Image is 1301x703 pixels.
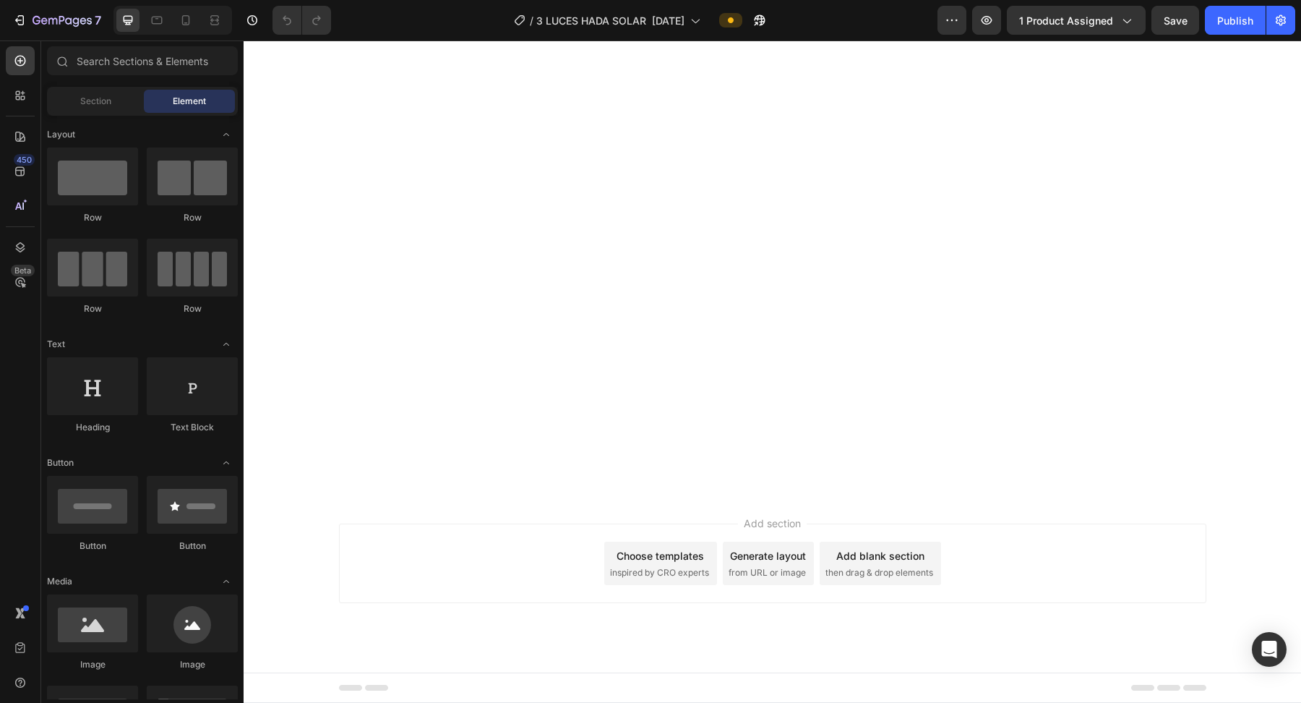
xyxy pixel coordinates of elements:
[593,508,681,523] div: Add blank section
[1164,14,1188,27] span: Save
[536,13,684,28] span: 3 LUCES HADA SOLAR [DATE]
[14,154,35,166] div: 450
[366,526,465,539] span: inspired by CRO experts
[47,302,138,315] div: Row
[47,338,65,351] span: Text
[11,265,35,276] div: Beta
[147,540,238,553] div: Button
[47,456,74,469] span: Button
[1252,632,1287,667] div: Open Intercom Messenger
[373,508,460,523] div: Choose templates
[582,526,690,539] span: then drag & drop elements
[47,540,138,553] div: Button
[530,13,533,28] span: /
[147,302,238,315] div: Row
[47,421,138,434] div: Heading
[147,421,238,434] div: Text Block
[1217,13,1253,28] div: Publish
[47,211,138,224] div: Row
[95,12,101,29] p: 7
[1205,6,1266,35] button: Publish
[272,6,331,35] div: Undo/Redo
[485,526,562,539] span: from URL or image
[244,41,1301,703] iframe: Design area
[80,95,111,108] span: Section
[215,570,238,593] span: Toggle open
[1019,13,1113,28] span: 1 product assigned
[47,128,75,141] span: Layout
[215,451,238,474] span: Toggle open
[215,333,238,356] span: Toggle open
[147,211,238,224] div: Row
[47,575,72,588] span: Media
[47,46,238,75] input: Search Sections & Elements
[47,658,138,671] div: Image
[215,123,238,146] span: Toggle open
[1151,6,1199,35] button: Save
[486,508,562,523] div: Generate layout
[6,6,108,35] button: 7
[494,475,563,490] span: Add section
[173,95,206,108] span: Element
[1007,6,1146,35] button: 1 product assigned
[147,658,238,671] div: Image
